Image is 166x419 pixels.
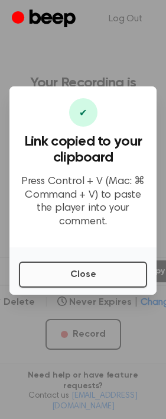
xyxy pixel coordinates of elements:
div: ✔ [69,98,97,127]
button: Close [19,262,147,288]
a: Log Out [97,5,154,33]
p: Press Control + V (Mac: ⌘ Command + V) to paste the player into your comment. [19,175,147,228]
a: Beep [12,8,79,31]
h3: Link copied to your clipboard [19,134,147,166]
